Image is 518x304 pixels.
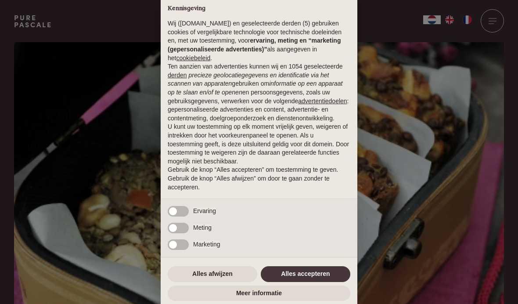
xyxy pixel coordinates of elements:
p: Ten aanzien van advertenties kunnen wij en 1054 geselecteerde gebruiken om en persoonsgegevens, z... [168,62,350,123]
h2: Kennisgeving [168,5,350,13]
button: derden [168,71,187,80]
button: Meer informatie [168,286,350,301]
span: Meting [193,224,212,231]
strong: ervaring, meting en “marketing (gepersonaliseerde advertenties)” [168,37,341,53]
em: informatie op een apparaat op te slaan en/of te openen [168,80,343,96]
button: Alles afwijzen [168,266,257,282]
span: Ervaring [193,207,216,214]
p: Wij ([DOMAIN_NAME]) en geselecteerde derden (5) gebruiken cookies of vergelijkbare technologie vo... [168,19,350,62]
button: advertentiedoelen [298,97,347,106]
p: U kunt uw toestemming op elk moment vrijelijk geven, weigeren of intrekken door het voorkeurenpan... [168,123,350,166]
em: precieze geolocatiegegevens en identificatie via het scannen van apparaten [168,72,329,87]
span: Marketing [193,241,220,248]
button: Alles accepteren [261,266,350,282]
a: cookiebeleid [176,54,210,62]
p: Gebruik de knop “Alles accepteren” om toestemming te geven. Gebruik de knop “Alles afwijzen” om d... [168,166,350,192]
